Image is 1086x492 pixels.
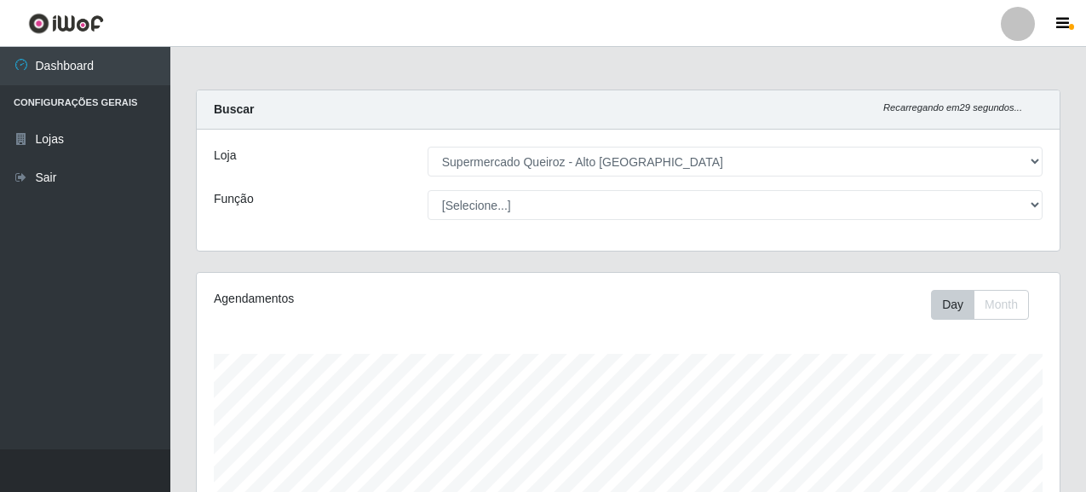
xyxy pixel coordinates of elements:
[931,290,974,320] button: Day
[214,290,544,308] div: Agendamentos
[974,290,1029,320] button: Month
[214,102,254,116] strong: Buscar
[931,290,1029,320] div: First group
[214,147,236,165] label: Loja
[28,13,104,34] img: CoreUI Logo
[931,290,1043,320] div: Toolbar with button groups
[883,102,1022,113] i: Recarregando em 29 segundos...
[214,190,254,208] label: Função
